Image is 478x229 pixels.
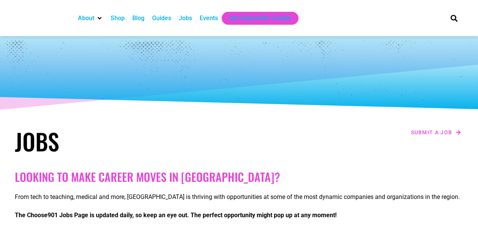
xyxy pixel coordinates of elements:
[15,127,235,155] h1: Jobs
[229,14,291,23] a: Get Choose901 Emails
[132,14,145,23] a: Blog
[179,14,192,23] a: Jobs
[74,12,107,25] div: About
[15,212,337,219] strong: The Choose901 Jobs Page is updated daily, so keep an eye out. The perfect opportunity might pop u...
[111,14,125,23] a: Shop
[411,130,453,135] span: Submit a job
[409,127,464,137] a: Submit a job
[74,12,438,25] nav: Main nav
[448,12,460,24] div: Search
[200,14,218,23] a: Events
[152,14,171,23] a: Guides
[78,14,94,23] a: About
[15,192,464,202] p: From tech to teaching, medical and more, [GEOGRAPHIC_DATA] is thriving with opportunities at some...
[15,170,464,184] h2: Looking to make career moves in [GEOGRAPHIC_DATA]?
